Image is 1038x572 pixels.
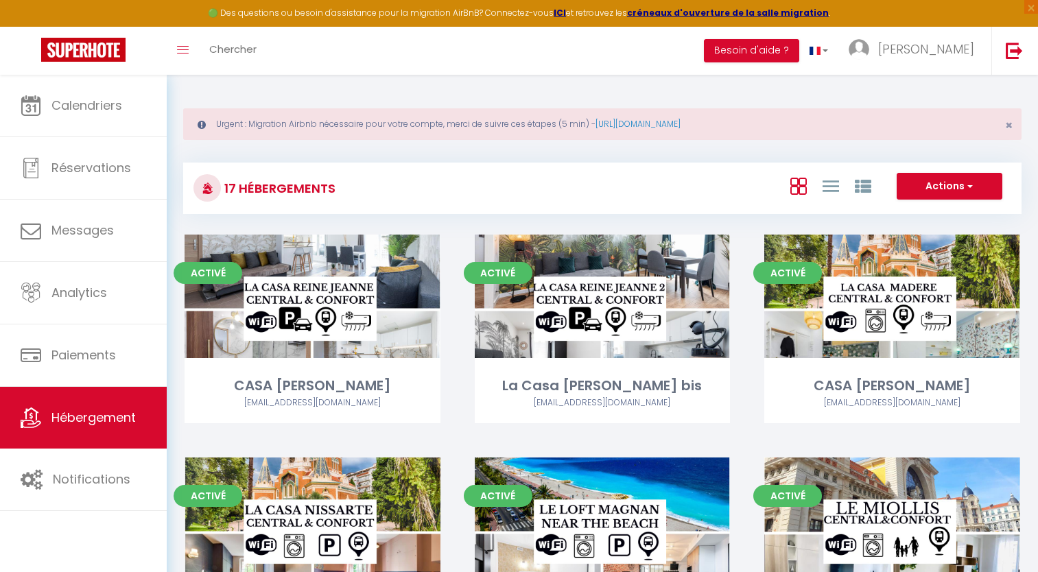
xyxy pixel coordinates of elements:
a: Vue par Groupe [855,174,871,197]
div: Airbnb [475,396,731,409]
img: logout [1006,42,1023,59]
img: ... [849,39,869,60]
a: Chercher [199,27,267,75]
span: [PERSON_NAME] [878,40,974,58]
span: Activé [174,485,242,507]
a: créneaux d'ouverture de la salle migration [627,7,829,19]
a: Vue en Box [790,174,807,197]
span: Chercher [209,42,257,56]
button: Besoin d'aide ? [704,39,799,62]
div: CASA [PERSON_NAME] [185,375,440,396]
button: Close [1005,119,1013,132]
span: Activé [464,485,532,507]
button: Actions [897,173,1002,200]
span: Paiements [51,346,116,364]
div: Airbnb [185,396,440,409]
span: Calendriers [51,97,122,114]
div: La Casa [PERSON_NAME] bis [475,375,731,396]
span: Réservations [51,159,131,176]
span: × [1005,117,1013,134]
span: Activé [753,485,822,507]
span: Activé [174,262,242,284]
span: Activé [464,262,532,284]
div: Airbnb [764,396,1020,409]
span: Hébergement [51,409,136,426]
img: Super Booking [41,38,126,62]
span: Messages [51,222,114,239]
h3: 17 Hébergements [221,173,335,204]
div: CASA [PERSON_NAME] [764,375,1020,396]
span: Activé [753,262,822,284]
a: [URL][DOMAIN_NAME] [595,118,681,130]
a: Vue en Liste [823,174,839,197]
a: ... [PERSON_NAME] [838,27,991,75]
span: Analytics [51,284,107,301]
span: Notifications [53,470,130,488]
div: Urgent : Migration Airbnb nécessaire pour votre compte, merci de suivre ces étapes (5 min) - [183,108,1022,140]
a: ICI [554,7,566,19]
